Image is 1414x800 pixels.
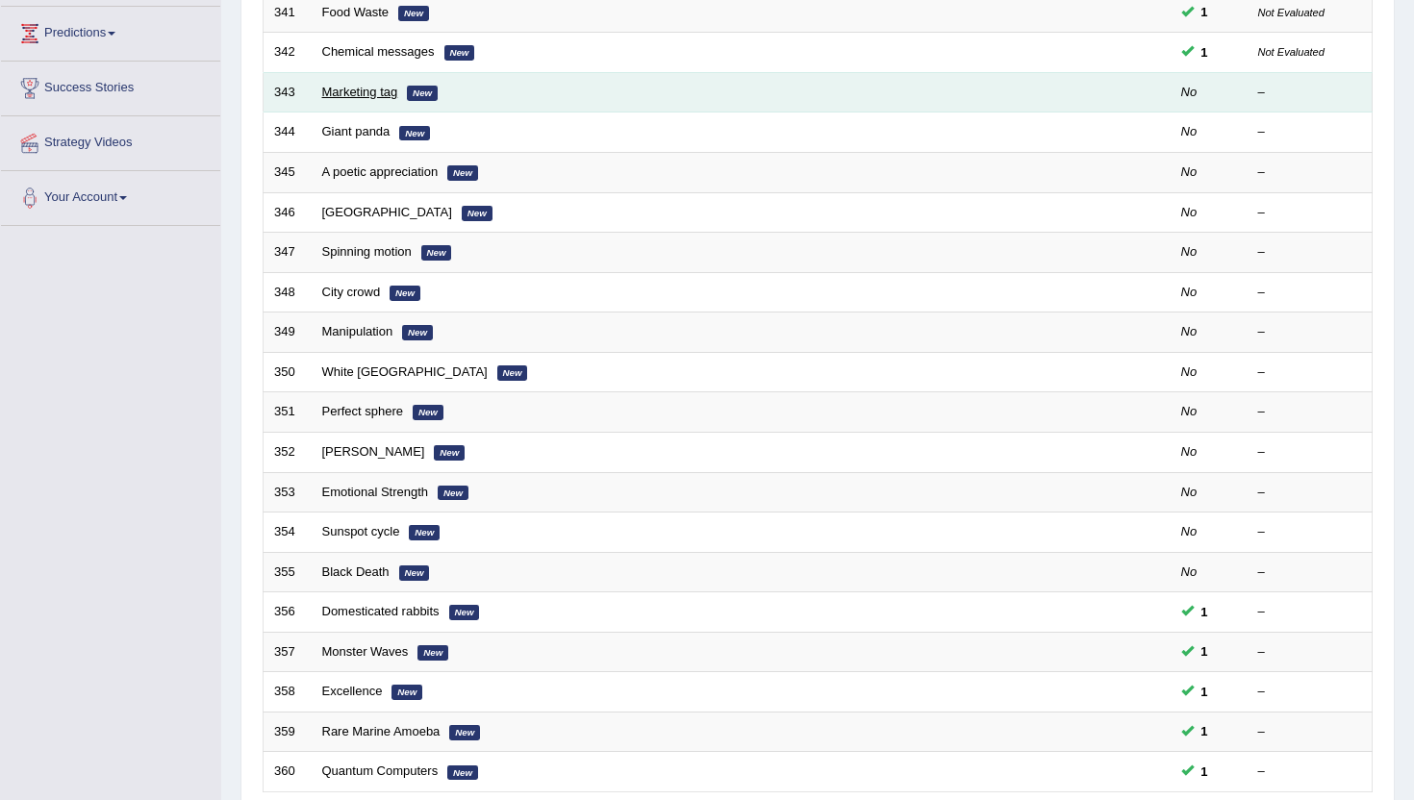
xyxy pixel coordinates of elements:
em: New [413,405,443,420]
span: You can still take this question [1194,42,1216,62]
div: – [1258,363,1362,382]
em: New [399,565,430,581]
a: Perfect sphere [322,404,404,418]
td: 358 [264,672,312,712]
a: Strategy Videos [1,116,220,164]
td: 353 [264,472,312,512]
td: 345 [264,153,312,193]
em: No [1181,164,1198,179]
span: You can still take this question [1194,762,1216,782]
div: – [1258,323,1362,341]
td: 352 [264,432,312,472]
a: Chemical messages [322,44,435,59]
em: New [399,126,430,141]
em: New [390,286,420,301]
a: [GEOGRAPHIC_DATA] [322,205,452,219]
a: City crowd [322,285,381,299]
td: 357 [264,632,312,672]
em: New [449,725,480,740]
div: – [1258,762,1362,781]
div: – [1258,683,1362,701]
div: – [1258,443,1362,462]
div: – [1258,243,1362,262]
td: 350 [264,352,312,392]
a: Your Account [1,171,220,219]
td: 344 [264,112,312,153]
em: New [444,45,475,61]
em: New [398,6,429,21]
div: – [1258,643,1362,662]
a: Giant panda [322,124,391,138]
div: – [1258,563,1362,582]
em: New [409,525,440,540]
a: Food Waste [322,5,390,19]
div: – [1258,284,1362,302]
div: – [1258,204,1362,222]
span: You can still take this question [1194,641,1216,662]
em: No [1181,124,1198,138]
span: You can still take this question [1194,2,1216,22]
td: 354 [264,512,312,553]
small: Not Evaluated [1258,46,1325,58]
span: You can still take this question [1194,682,1216,702]
td: 356 [264,592,312,633]
div: – [1258,84,1362,102]
a: Success Stories [1,62,220,110]
a: Spinning motion [322,244,412,259]
td: 355 [264,552,312,592]
td: 347 [264,233,312,273]
span: You can still take this question [1194,721,1216,741]
em: New [497,365,528,381]
em: No [1181,205,1198,219]
em: New [449,605,480,620]
a: Domesticated rabbits [322,604,440,618]
td: 342 [264,33,312,73]
em: New [462,206,492,221]
div: – [1258,523,1362,541]
a: Manipulation [322,324,393,338]
td: 343 [264,72,312,112]
div: – [1258,603,1362,621]
a: Quantum Computers [322,763,439,778]
em: No [1181,524,1198,538]
div: – [1258,723,1362,741]
em: New [417,645,448,661]
td: 351 [264,392,312,433]
em: New [434,445,465,461]
em: No [1181,244,1198,259]
em: New [447,165,478,181]
em: New [438,486,468,501]
span: You can still take this question [1194,602,1216,622]
a: Predictions [1,7,220,55]
td: 348 [264,272,312,312]
em: No [1181,364,1198,379]
td: 346 [264,192,312,233]
a: Monster Waves [322,644,409,659]
a: White [GEOGRAPHIC_DATA] [322,364,488,379]
a: Sunspot cycle [322,524,400,538]
div: – [1258,484,1362,502]
em: New [391,685,422,700]
td: 359 [264,712,312,752]
small: Not Evaluated [1258,7,1325,18]
em: No [1181,485,1198,499]
em: New [421,245,452,261]
a: Rare Marine Amoeba [322,724,441,738]
div: – [1258,163,1362,182]
div: – [1258,403,1362,421]
em: No [1181,85,1198,99]
a: Emotional Strength [322,485,429,499]
td: 360 [264,752,312,792]
a: [PERSON_NAME] [322,444,425,459]
em: No [1181,564,1198,579]
a: Black Death [322,564,390,579]
em: No [1181,444,1198,459]
em: No [1181,285,1198,299]
em: No [1181,404,1198,418]
em: New [407,86,438,101]
em: No [1181,324,1198,338]
a: Marketing tag [322,85,398,99]
div: – [1258,123,1362,141]
a: Excellence [322,684,383,698]
em: New [402,325,433,340]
